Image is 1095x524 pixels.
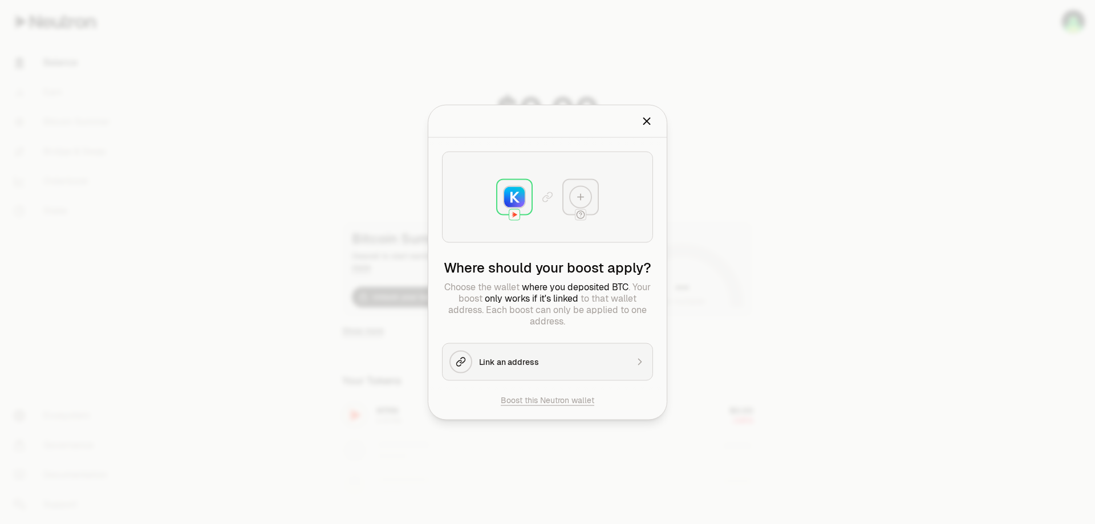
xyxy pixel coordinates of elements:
img: Keplr [504,186,525,207]
img: Neutron Logo [509,209,520,220]
button: Boost this Neutron wallet [501,394,594,405]
h2: Where should your boost apply? [442,258,653,277]
span: only works if it's linked [485,292,578,304]
button: Close [640,113,653,129]
p: Choose the wallet . Your boost to that wallet address. Each boost can only be applied to one addr... [442,281,653,327]
div: Link an address [479,356,627,367]
span: where you deposited BTC [522,281,628,293]
button: Link an address [442,343,653,380]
